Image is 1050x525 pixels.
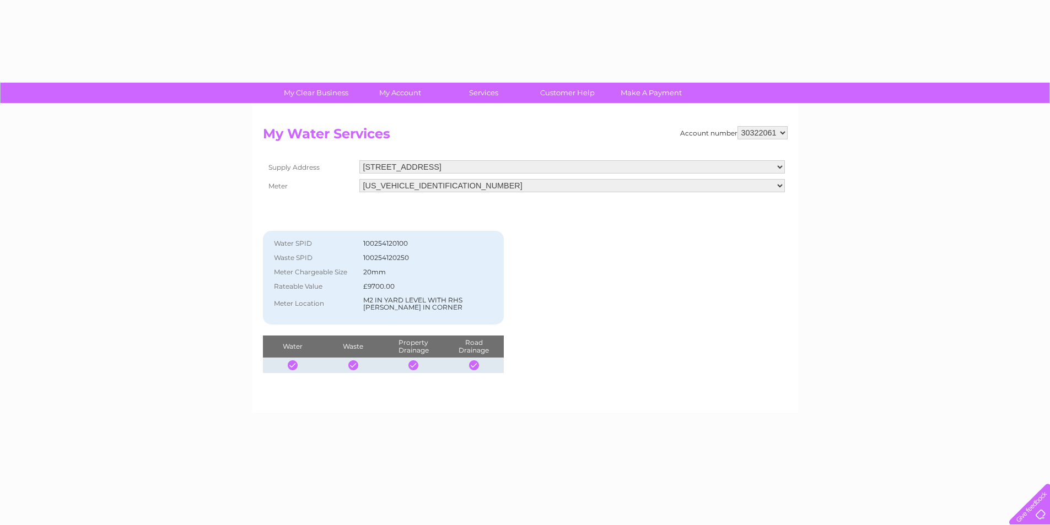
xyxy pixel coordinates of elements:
th: Property Drainage [383,335,443,358]
th: Water SPID [268,236,360,251]
a: Customer Help [522,83,613,103]
td: M2 IN YARD LEVEL WITH RHS [PERSON_NAME] IN CORNER [360,294,499,315]
td: 100254120250 [360,251,499,265]
th: Rateable Value [268,279,360,294]
a: My Clear Business [271,83,362,103]
th: Meter Chargeable Size [268,265,360,279]
a: Make A Payment [606,83,697,103]
div: Account number [680,126,788,139]
th: Road Drainage [444,335,504,358]
td: 20mm [360,265,499,279]
h2: My Water Services [263,126,788,147]
th: Supply Address [263,158,357,176]
th: Waste [323,335,383,358]
td: 100254120100 [360,236,499,251]
a: My Account [354,83,445,103]
th: Meter [263,176,357,195]
a: Services [438,83,529,103]
th: Meter Location [268,294,360,315]
th: Water [263,335,323,358]
td: £9700.00 [360,279,499,294]
th: Waste SPID [268,251,360,265]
